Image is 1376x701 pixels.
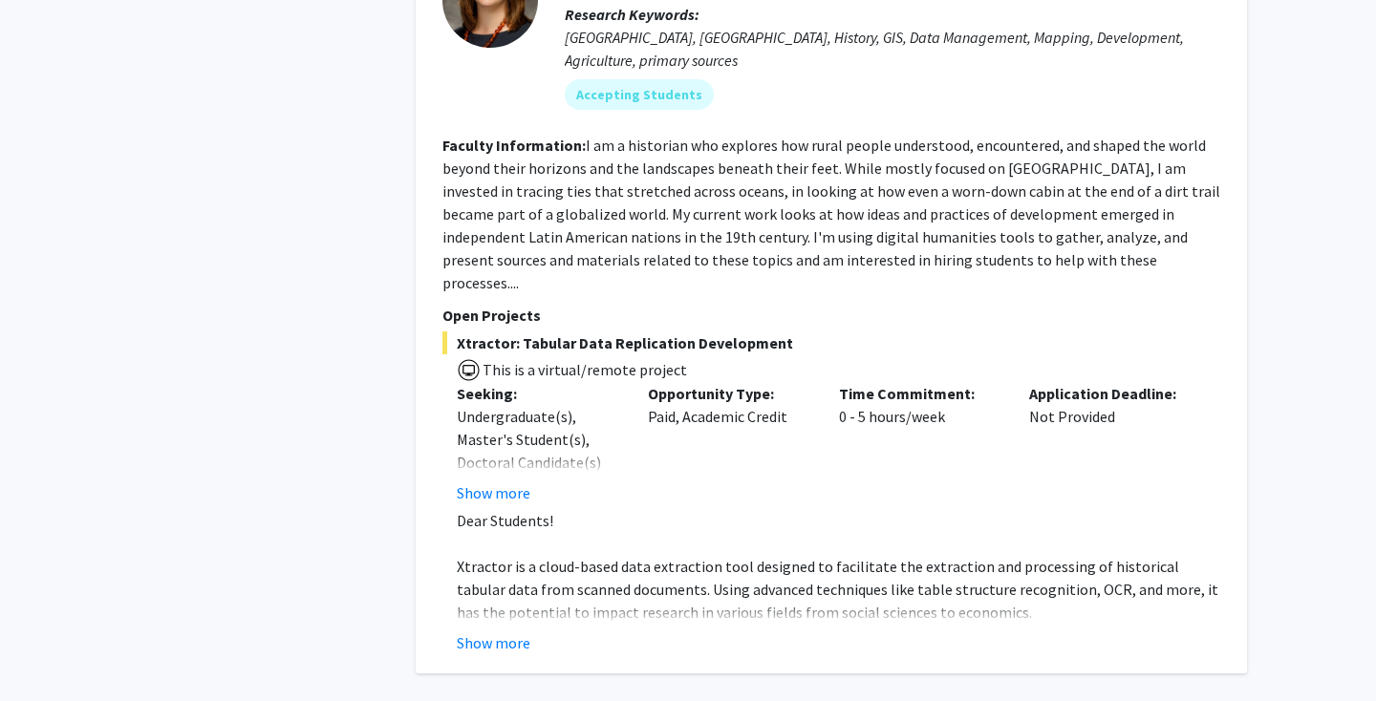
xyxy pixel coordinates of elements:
mat-chip: Accepting Students [565,79,714,110]
p: Time Commitment: [839,382,1001,405]
div: Undergraduate(s), Master's Student(s), Doctoral Candidate(s) (PhD, MD, DMD, PharmD, etc.) [457,405,619,520]
b: Faculty Information: [442,136,586,155]
div: Paid, Academic Credit [634,382,825,504]
p: Opportunity Type: [648,382,810,405]
div: 0 - 5 hours/week [825,382,1016,504]
div: [GEOGRAPHIC_DATA], [GEOGRAPHIC_DATA], History, GIS, Data Management, Mapping, Development, Agricu... [565,26,1220,72]
span: Xtractor: Tabular Data Replication Development [442,331,1220,354]
div: Not Provided [1015,382,1206,504]
p: Open Projects [442,304,1220,327]
b: Research Keywords: [565,5,699,24]
button: Show more [457,631,530,654]
fg-read-more: I am a historian who explores how rural people understood, encountered, and shaped the world beyo... [442,136,1220,292]
span: Xtractor is a cloud-based data extraction tool designed to facilitate the extraction and processi... [457,557,1218,622]
p: Application Deadline: [1029,382,1192,405]
span: This is a virtual/remote project [481,360,687,379]
button: Show more [457,481,530,504]
span: Dear Students! [457,511,553,530]
p: Seeking: [457,382,619,405]
iframe: Chat [14,615,81,687]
